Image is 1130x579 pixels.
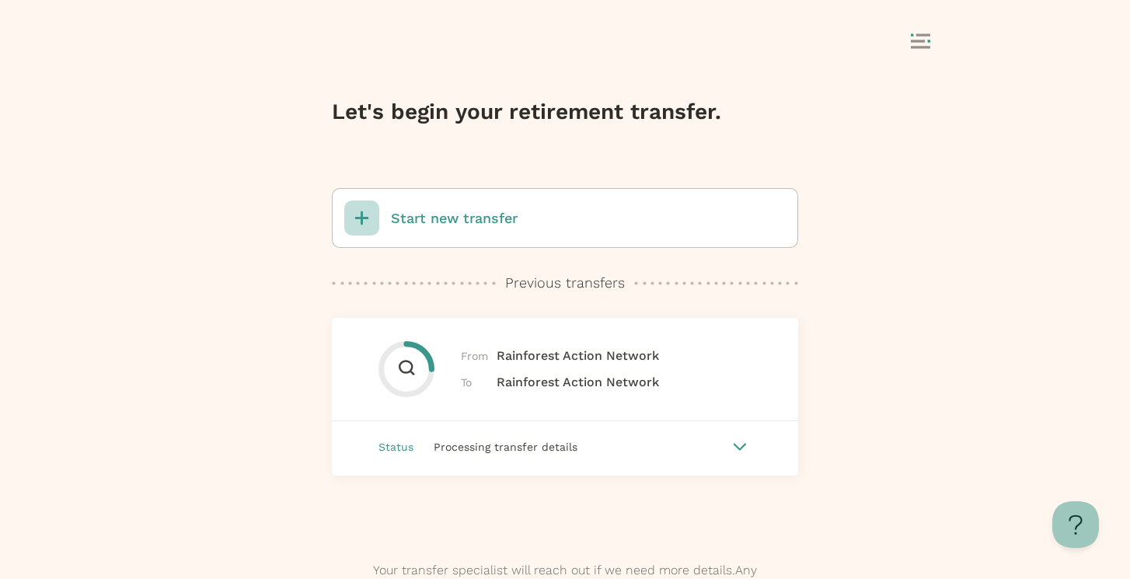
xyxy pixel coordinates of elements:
p: Start new transfer [391,208,518,228]
span: From [461,347,497,364]
span: Rainforest Action Network [497,347,659,365]
span: Rainforest Action Network [497,373,659,392]
span: Processing transfer details [434,441,577,453]
iframe: Toggle Customer Support [1052,501,1099,548]
span: To [461,374,497,391]
p: Previous transfers [505,273,625,293]
span: Let's begin your retirement transfer. [332,99,721,124]
span: Status [378,438,413,455]
button: Status Processing transfer details [332,421,798,473]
